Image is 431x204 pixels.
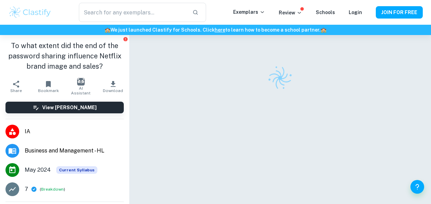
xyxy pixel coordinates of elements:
[25,127,124,136] span: IA
[41,186,64,192] button: Breakdown
[25,147,124,155] span: Business and Management - HL
[349,10,362,15] a: Login
[1,26,430,34] h6: We just launched Clastify for Schools. Click to learn how to become a school partner.
[5,41,124,71] h1: To what extent did the end of the password sharing influence Netflix brand image and sales?
[215,27,225,33] a: here
[25,185,28,193] p: 7
[233,8,265,16] p: Exemplars
[279,9,302,16] p: Review
[25,166,51,174] span: May 2024
[376,6,423,19] button: JOIN FOR FREE
[316,10,335,15] a: Schools
[40,186,65,193] span: ( )
[56,166,97,174] div: This exemplar is based on the current syllabus. Feel free to refer to it for inspiration/ideas wh...
[79,3,187,22] input: Search for any exemplars...
[56,166,97,174] span: Current Syllabus
[8,5,52,19] img: Clastify logo
[38,88,59,93] span: Bookmark
[5,102,124,113] button: View [PERSON_NAME]
[32,77,64,96] button: Bookmark
[69,86,93,95] span: AI Assistant
[42,104,97,111] h6: View [PERSON_NAME]
[105,27,110,33] span: 🏫
[77,78,85,86] img: AI Assistant
[103,88,123,93] span: Download
[321,27,326,33] span: 🏫
[97,77,129,96] button: Download
[410,180,424,194] button: Help and Feedback
[10,88,22,93] span: Share
[123,36,128,42] button: Report issue
[264,61,296,94] img: Clastify logo
[65,77,97,96] button: AI Assistant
